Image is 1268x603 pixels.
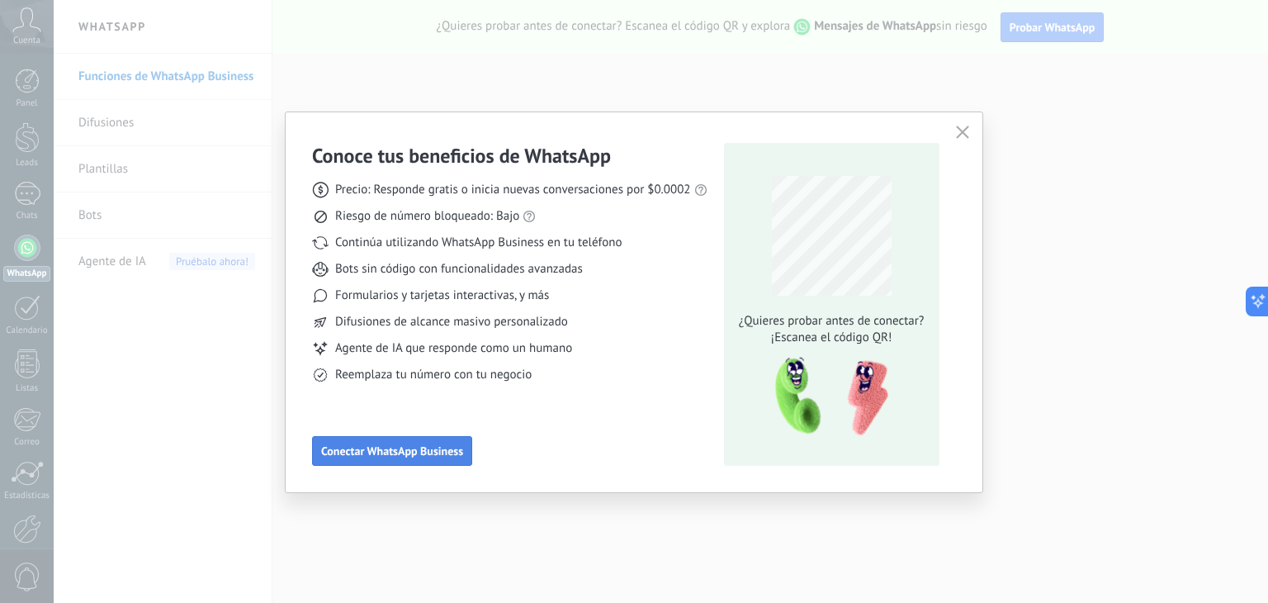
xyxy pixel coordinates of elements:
span: Riesgo de número bloqueado: Bajo [335,208,519,225]
span: ¡Escanea el código QR! [734,330,929,346]
span: Formularios y tarjetas interactivas, y más [335,287,549,304]
span: Continúa utilizando WhatsApp Business en tu teléfono [335,235,622,251]
button: Conectar WhatsApp Business [312,436,472,466]
span: Precio: Responde gratis o inicia nuevas conversaciones por $0.0002 [335,182,691,198]
span: Agente de IA que responde como un humano [335,340,572,357]
span: Conectar WhatsApp Business [321,445,463,457]
h3: Conoce tus beneficios de WhatsApp [312,143,611,169]
span: Reemplaza tu número con tu negocio [335,367,532,383]
span: Bots sin código con funcionalidades avanzadas [335,261,583,278]
span: ¿Quieres probar antes de conectar? [734,313,929,330]
span: Difusiones de alcance masivo personalizado [335,314,568,330]
img: qr-pic-1x.png [761,353,892,441]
